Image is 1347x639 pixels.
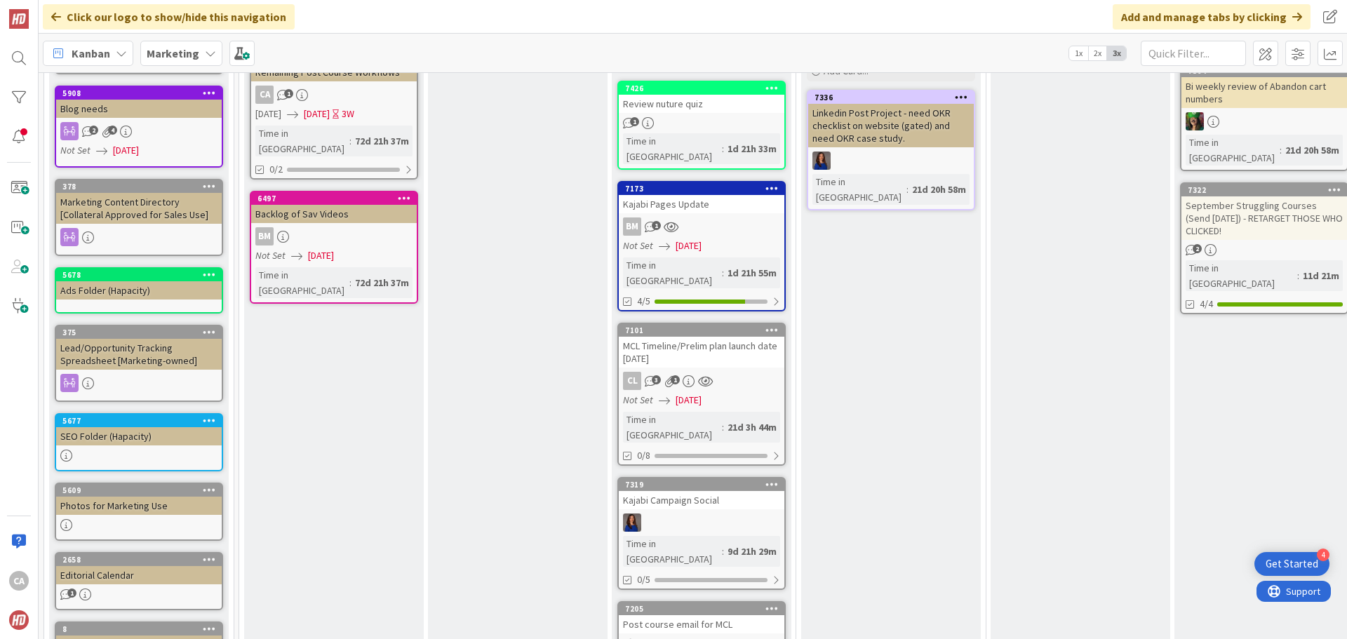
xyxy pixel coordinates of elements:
div: 378 [62,182,222,191]
div: Time in [GEOGRAPHIC_DATA] [623,257,722,288]
span: : [349,133,351,149]
a: 378Marketing Content Directory [Collateral Approved for Sales Use] [55,179,223,256]
span: 2 [1193,244,1202,253]
div: 375 [62,328,222,337]
a: 7173Kajabi Pages UpdateBMNot Set[DATE]Time in [GEOGRAPHIC_DATA]:1d 21h 55m4/5 [617,181,786,311]
div: 7336 [815,93,974,102]
div: 6497 [257,194,417,203]
div: 5677 [56,415,222,427]
div: 5678 [56,269,222,281]
a: 5677SEO Folder (Hapacity) [55,413,223,471]
span: [DATE] [304,107,330,121]
img: SL [623,513,641,532]
a: 7101MCL Timeline/Prelim plan launch date [DATE]CLNot Set[DATE]Time in [GEOGRAPHIC_DATA]:21d 3h 44... [617,323,786,466]
div: Ads Folder (Hapacity) [56,281,222,300]
div: 7322 [1181,184,1347,196]
div: 7322 [1188,185,1347,195]
div: 7173 [625,184,784,194]
div: 7336 [808,91,974,104]
div: Add and manage tabs by clicking [1113,4,1311,29]
a: 5908Blog needsNot Set[DATE] [55,86,223,168]
div: CA [251,86,417,104]
div: 7101 [619,324,784,337]
div: 7319 [625,480,784,490]
div: 21d 3h 44m [724,419,780,435]
span: [DATE] [113,143,139,158]
div: 6497Backlog of Sav Videos [251,192,417,223]
span: 2x [1088,46,1107,60]
div: Photos for Marketing Use [56,497,222,515]
div: Time in [GEOGRAPHIC_DATA] [812,174,906,205]
span: 4 [108,126,117,135]
i: Not Set [623,239,653,252]
a: 5678Ads Folder (Hapacity) [55,267,223,314]
div: Time in [GEOGRAPHIC_DATA] [255,126,349,156]
div: 7426 [619,82,784,95]
img: Visit kanbanzone.com [9,9,29,29]
span: 1 [652,221,661,230]
div: 5678Ads Folder (Hapacity) [56,269,222,300]
a: 2658Editorial Calendar [55,552,223,610]
span: : [722,265,724,281]
div: 7173Kajabi Pages Update [619,182,784,213]
div: Editorial Calendar [56,566,222,584]
div: 7319Kajabi Campaign Social [619,478,784,509]
div: September Struggling Courses (Send [DATE]) - RETARGET THOSE WHO CLICKED! [1181,196,1347,240]
div: 21d 20h 58m [909,182,970,197]
div: 72d 21h 37m [351,275,413,290]
div: CA [9,571,29,591]
div: 2658 [56,553,222,566]
div: BM [255,227,274,245]
div: Lead/Opportunity Tracking Spreadsheet [Marketing-owned] [56,339,222,370]
span: : [906,182,909,197]
div: SEO Folder (Hapacity) [56,427,222,445]
span: 1x [1069,46,1088,60]
div: Bi weekly review of Abandon cart numbers [1181,77,1347,108]
div: Time in [GEOGRAPHIC_DATA] [623,536,722,567]
div: Click our logo to show/hide this navigation [43,4,295,29]
span: [DATE] [308,248,334,263]
span: Kanban [72,45,110,62]
div: 6497 [251,192,417,205]
div: 5908 [56,87,222,100]
a: 7319Kajabi Campaign SocialSLTime in [GEOGRAPHIC_DATA]:9d 21h 29m0/5 [617,477,786,590]
div: SL [808,152,974,170]
a: 6497Backlog of Sav VideosBMNot Set[DATE]Time in [GEOGRAPHIC_DATA]:72d 21h 37m [250,191,418,304]
div: CA [255,86,274,104]
i: Not Set [623,394,653,406]
div: 7205 [619,603,784,615]
div: 1d 21h 55m [724,265,780,281]
span: : [722,419,724,435]
a: 7426Review nuture quizTime in [GEOGRAPHIC_DATA]:1d 21h 33m [617,81,786,170]
div: 4 [1317,549,1329,561]
div: BM [623,217,641,236]
i: Not Set [60,144,91,156]
div: 5908 [62,88,222,98]
div: 375Lead/Opportunity Tracking Spreadsheet [Marketing-owned] [56,326,222,370]
span: Support [29,2,64,19]
div: 8 [56,623,222,635]
span: 1 [671,375,680,384]
div: 7426 [625,83,784,93]
div: 11d 21m [1299,268,1343,283]
img: avatar [9,610,29,630]
div: SL [1181,112,1347,130]
div: 7101MCL Timeline/Prelim plan launch date [DATE] [619,324,784,368]
span: 0/5 [637,572,650,587]
span: 1 [67,588,76,598]
span: : [1280,142,1282,158]
span: 0/2 [269,162,283,177]
div: 7205Post course email for MCL [619,603,784,633]
div: Linkedin Post Project - need OKR checklist on website (gated) and need OKR case study. [808,104,974,147]
span: : [1297,268,1299,283]
div: 21d 20h 58m [1282,142,1343,158]
div: Open Get Started checklist, remaining modules: 4 [1254,552,1329,576]
div: 2658Editorial Calendar [56,553,222,584]
div: 378Marketing Content Directory [Collateral Approved for Sales Use] [56,180,222,224]
div: CL [619,372,784,390]
span: 3 [652,375,661,384]
i: Not Set [255,249,286,262]
div: 7173 [619,182,784,195]
div: SL [619,513,784,532]
div: Get Started [1266,557,1318,571]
